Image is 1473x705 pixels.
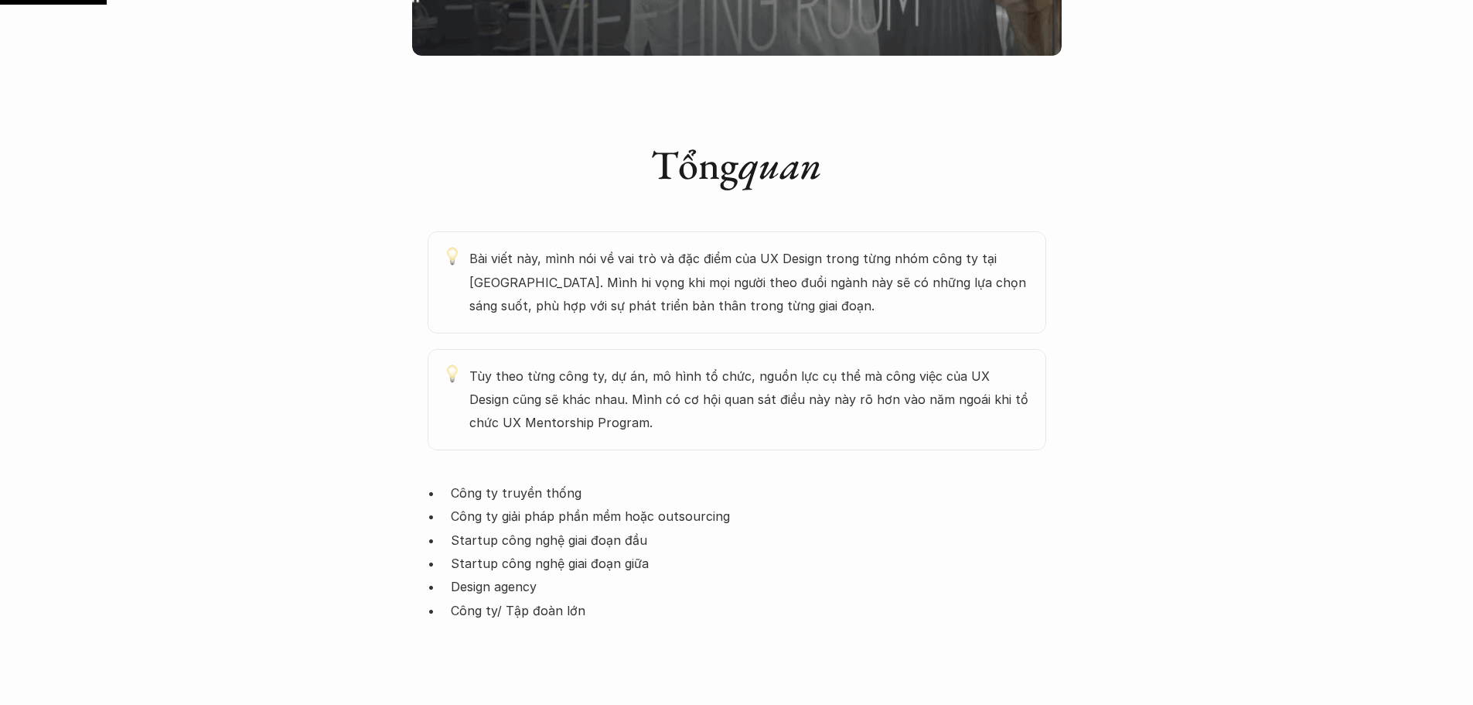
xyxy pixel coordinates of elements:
[451,529,1046,552] p: Startup công nghệ giai đoạn đầu
[451,505,1046,528] p: Công ty giải pháp phần mềm hoặc outsourcing
[428,141,1046,189] h2: Tổng
[469,364,1031,435] p: Tùy theo từng công ty, dự án, mô hình tổ chức, nguồn lực cụ thể mà công việc của UX Design cũng s...
[451,481,1046,505] p: Công ty truyền thống
[451,599,1046,622] p: Công ty/ Tập đoàn lớn
[451,552,1046,575] p: Startup công nghệ giai đoạn giữa
[738,139,822,190] em: quan
[451,575,1046,598] p: Design agency
[469,247,1031,317] p: Bài viết này, mình nói về vai trò và đặc điểm của UX Design trong từng nhóm công ty tại [GEOGRAPH...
